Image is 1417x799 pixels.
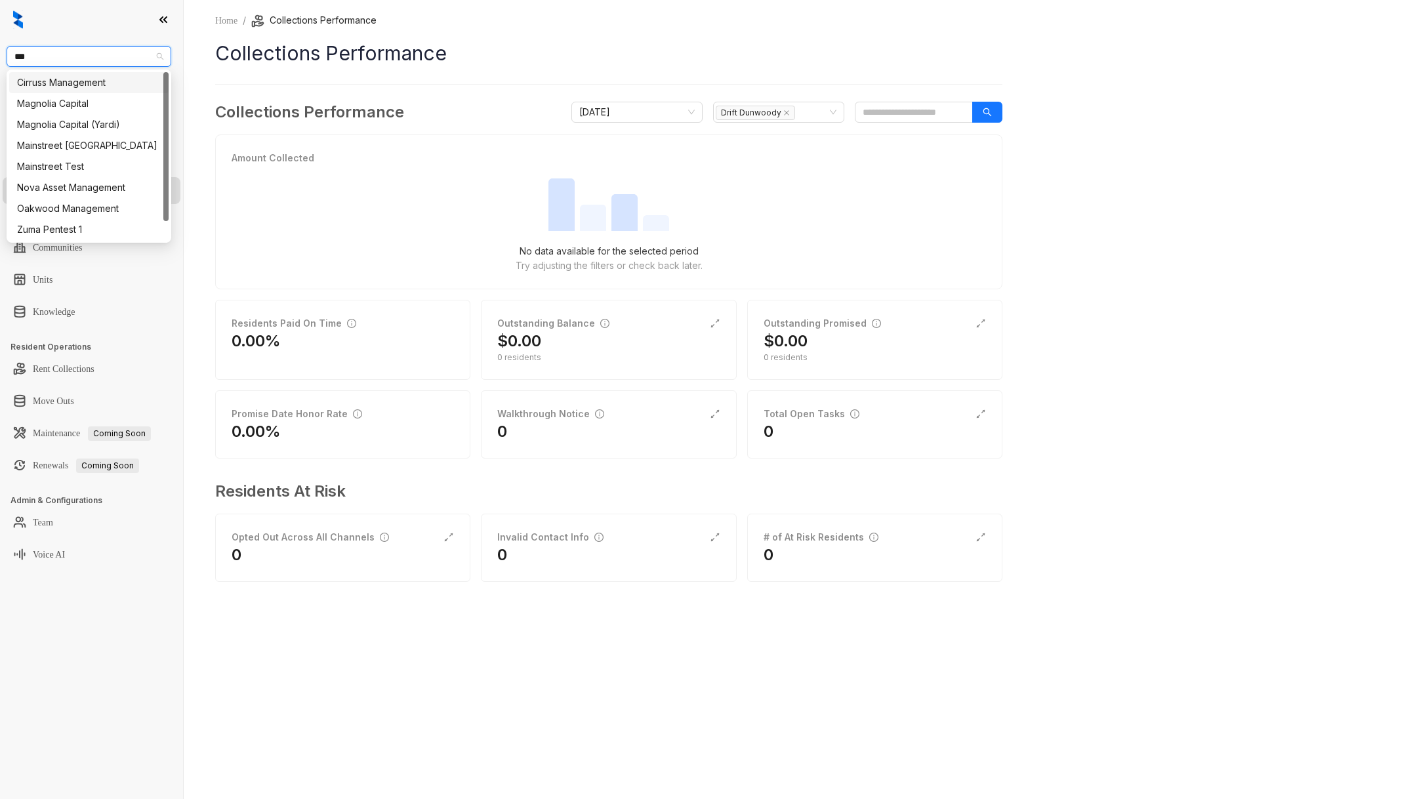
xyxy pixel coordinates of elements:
a: Team [33,510,53,536]
span: info-circle [872,319,881,328]
li: Communities [3,234,180,261]
li: Leasing [3,145,180,172]
a: Rent Collections [33,356,94,382]
span: info-circle [595,409,604,419]
strong: Amount Collected [232,152,314,163]
a: Home [213,14,240,28]
h2: 0 [497,544,507,565]
h1: Collections Performance [215,39,1002,68]
span: info-circle [850,409,859,419]
span: close [783,110,790,116]
span: info-circle [869,533,878,542]
h2: 0 [232,544,241,565]
div: Nova Asset Management [9,177,169,198]
li: Team [3,509,180,536]
img: logo [13,10,23,29]
li: Renewals [3,452,180,479]
h3: Collections Performance [215,100,404,124]
a: Move Outs [33,388,74,415]
li: Collections [3,177,180,204]
div: 0 residents [497,352,720,363]
span: expand-alt [710,318,720,329]
span: expand-alt [443,532,454,543]
p: Try adjusting the filters or check back later. [516,258,703,273]
a: RenewalsComing Soon [33,453,139,479]
span: info-circle [353,409,362,419]
h2: 0 [497,421,507,442]
a: Units [33,267,52,293]
li: Units [3,266,180,293]
h2: 0.00% [232,331,281,352]
div: Residents Paid On Time [232,316,356,331]
li: Leads [3,88,180,115]
div: Promise Date Honor Rate [232,407,362,421]
div: Cirruss Management [9,72,169,93]
h2: $0.00 [764,331,808,352]
h3: Admin & Configurations [10,495,183,506]
div: Total Open Tasks [764,407,859,421]
div: Outstanding Promised [764,316,881,331]
div: Cirruss Management [17,75,161,90]
span: info-circle [380,533,389,542]
span: August 2025 [579,102,695,122]
h2: 0.00% [232,421,281,442]
a: Voice AI [33,542,65,568]
h2: 0 [764,544,773,565]
div: Magnolia Capital [9,93,169,114]
a: Communities [33,235,82,261]
div: Opted Out Across All Channels [232,530,389,544]
span: Coming Soon [76,459,139,473]
li: / [243,13,246,28]
li: Move Outs [3,388,180,415]
span: info-circle [594,533,604,542]
span: info-circle [347,319,356,328]
span: Coming Soon [88,426,151,441]
div: Oakwood Management [17,201,161,216]
div: Magnolia Capital (Yardi) [17,117,161,132]
div: Zuma Pentest 1 [17,222,161,237]
span: Drift Dunwoody [716,106,795,120]
span: expand-alt [710,532,720,543]
div: Walkthrough Notice [497,407,604,421]
span: expand-alt [975,318,986,329]
div: # of At Risk Residents [764,530,878,544]
h3: Resident Operations [10,341,183,353]
div: Nova Asset Management [17,180,161,195]
li: Rent Collections [3,356,180,382]
span: expand-alt [975,409,986,419]
h3: Residents At Risk [215,480,992,503]
li: Maintenance [3,420,180,447]
div: Magnolia Capital [17,96,161,111]
p: No data available for the selected period [520,244,699,258]
div: 0 residents [764,352,986,363]
div: Zuma Pentest 1 [9,219,169,240]
h2: $0.00 [497,331,541,352]
li: Collections Performance [251,13,377,28]
a: Knowledge [33,299,75,325]
div: Mainstreet [GEOGRAPHIC_DATA] [17,138,161,153]
span: info-circle [600,319,609,328]
li: Voice AI [3,541,180,568]
span: search [983,108,992,117]
span: expand-alt [710,409,720,419]
div: Invalid Contact Info [497,530,604,544]
div: Mainstreet Test [9,156,169,177]
div: Outstanding Balance [497,316,609,331]
div: Mainstreet Canada [9,135,169,156]
div: Magnolia Capital (Yardi) [9,114,169,135]
div: Oakwood Management [9,198,169,219]
span: expand-alt [975,532,986,543]
div: Mainstreet Test [17,159,161,174]
li: Knowledge [3,298,180,325]
h2: 0 [764,421,773,442]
